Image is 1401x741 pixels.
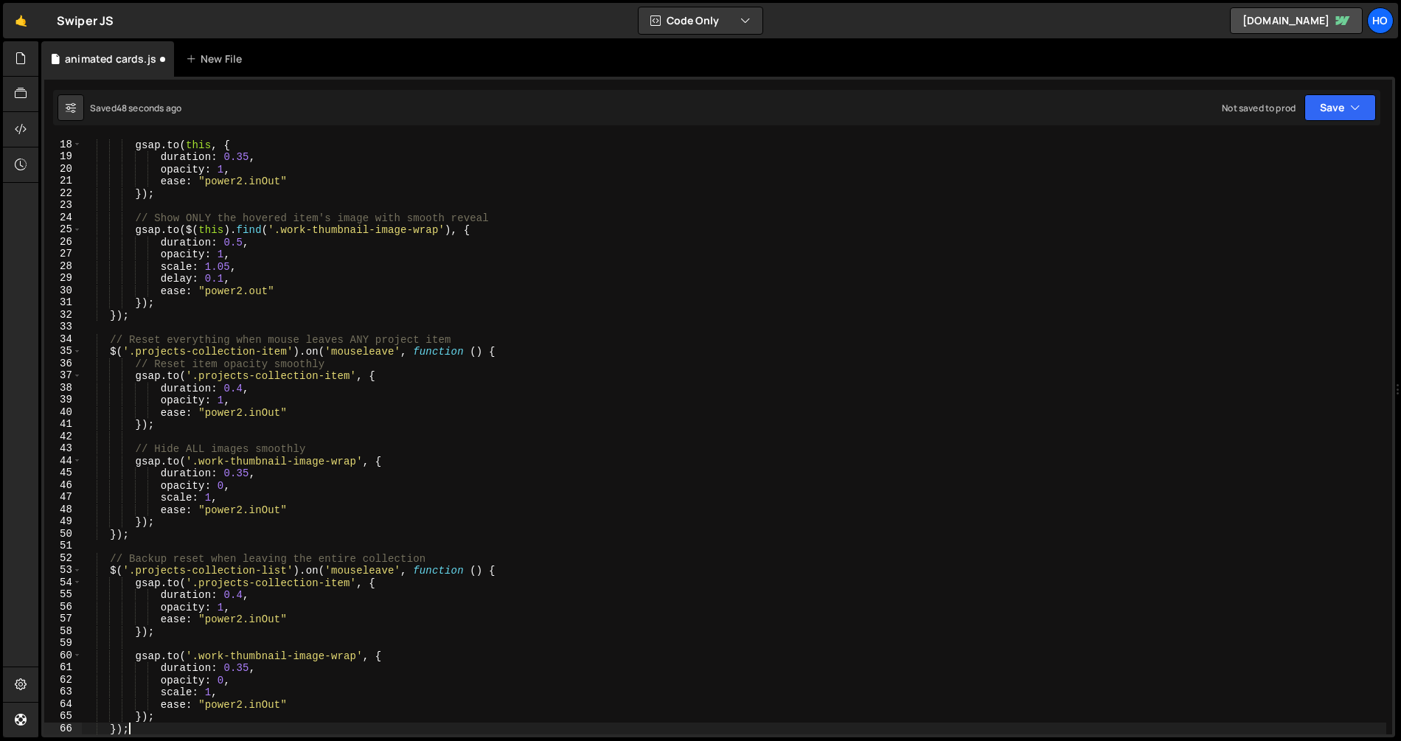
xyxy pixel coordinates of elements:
div: 36 [44,358,82,370]
div: 25 [44,223,82,236]
div: Saved [90,102,181,114]
div: 65 [44,710,82,723]
div: 53 [44,564,82,577]
div: 34 [44,333,82,346]
div: 30 [44,285,82,297]
div: 20 [44,163,82,175]
div: 49 [44,515,82,528]
div: 46 [44,479,82,492]
div: 41 [44,418,82,431]
div: 60 [44,650,82,662]
a: 🤙 [3,3,39,38]
div: 26 [44,236,82,248]
div: 19 [44,150,82,163]
div: 22 [44,187,82,200]
div: 21 [44,175,82,187]
div: 62 [44,674,82,686]
div: 29 [44,272,82,285]
div: Swiper JS [57,12,114,29]
div: 35 [44,345,82,358]
div: 27 [44,248,82,260]
div: 40 [44,406,82,419]
div: 51 [44,540,82,552]
div: 18 [44,139,82,151]
div: 37 [44,369,82,382]
div: 42 [44,431,82,443]
a: Ho [1367,7,1394,34]
div: 64 [44,698,82,711]
div: 24 [44,212,82,224]
div: 33 [44,321,82,333]
div: 44 [44,455,82,467]
button: Code Only [639,7,762,34]
div: animated cards.js [65,52,156,66]
div: 57 [44,613,82,625]
div: 47 [44,491,82,504]
div: 59 [44,637,82,650]
div: 63 [44,686,82,698]
div: 23 [44,199,82,212]
div: 50 [44,528,82,540]
div: 38 [44,382,82,394]
a: [DOMAIN_NAME] [1230,7,1363,34]
div: 48 seconds ago [117,102,181,114]
div: 54 [44,577,82,589]
div: 48 [44,504,82,516]
div: 56 [44,601,82,613]
div: 31 [44,296,82,309]
div: 55 [44,588,82,601]
div: 52 [44,552,82,565]
div: 39 [44,394,82,406]
div: 45 [44,467,82,479]
div: 32 [44,309,82,321]
button: Save [1304,94,1376,121]
div: 43 [44,442,82,455]
div: 58 [44,625,82,638]
div: 66 [44,723,82,735]
div: 28 [44,260,82,273]
div: Not saved to prod [1222,102,1296,114]
div: 61 [44,661,82,674]
div: New File [186,52,248,66]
